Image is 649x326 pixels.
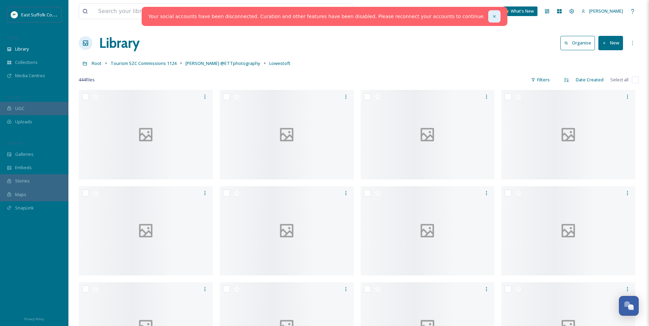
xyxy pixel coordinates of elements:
[572,73,607,86] div: Date Created
[15,164,32,171] span: Embeds
[21,11,62,18] span: East Suffolk Council
[503,6,537,16] a: What's New
[111,60,177,66] span: Tourism SZC Commissions 1124
[589,8,623,14] span: [PERSON_NAME]
[15,178,30,184] span: Stories
[15,72,45,79] span: Media Centres
[15,105,24,112] span: UGC
[185,59,260,67] a: [PERSON_NAME] @ETTphotography
[560,36,595,50] button: Organise
[15,46,29,52] span: Library
[7,95,22,100] span: COLLECT
[95,4,284,19] input: Search your library
[7,140,23,146] span: WIDGETS
[578,4,626,18] a: [PERSON_NAME]
[610,77,628,83] span: Select all
[24,317,44,321] span: Privacy Policy
[148,13,485,20] a: Your social accounts have been disconnected. Curation and other features have been disabled. Plea...
[269,60,290,66] span: Lowestoft
[24,314,44,323] a: Privacy Policy
[92,59,102,67] a: Root
[15,151,34,158] span: Galleries
[15,191,26,198] span: Maps
[92,60,102,66] span: Root
[185,60,260,66] span: [PERSON_NAME] @ETTphotography
[15,119,32,125] span: Uploads
[619,296,639,316] button: Open Chat
[111,59,177,67] a: Tourism SZC Commissions 1124
[528,73,553,86] div: Filters
[309,4,349,18] a: View all files
[99,33,140,53] a: Library
[11,11,18,18] img: ESC%20Logo.png
[15,59,38,66] span: Collections
[15,205,34,211] span: SnapLink
[598,36,623,50] button: New
[7,35,19,40] span: MEDIA
[560,36,598,50] a: Organise
[79,77,95,83] span: 444 file s
[269,59,290,67] a: Lowestoft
